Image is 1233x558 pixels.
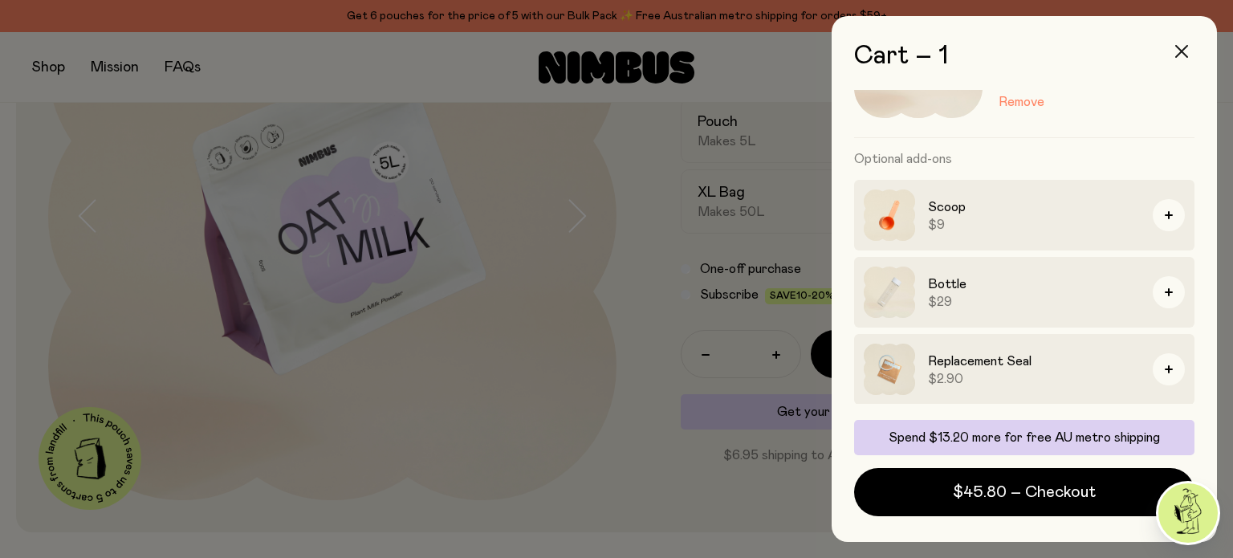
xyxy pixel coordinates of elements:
[928,198,1140,217] h3: Scoop
[1158,483,1218,543] img: agent
[953,481,1096,503] span: $45.80 – Checkout
[928,294,1140,310] span: $29
[999,92,1044,112] button: Remove
[864,430,1185,446] p: Spend $13.20 more for free AU metro shipping
[854,42,1194,71] h2: Cart – 1
[928,217,1140,233] span: $9
[854,138,1194,180] h3: Optional add-ons
[854,468,1194,516] button: $45.80 – Checkout
[928,275,1140,294] h3: Bottle
[928,371,1140,387] span: $2.90
[928,352,1140,371] h3: Replacement Seal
